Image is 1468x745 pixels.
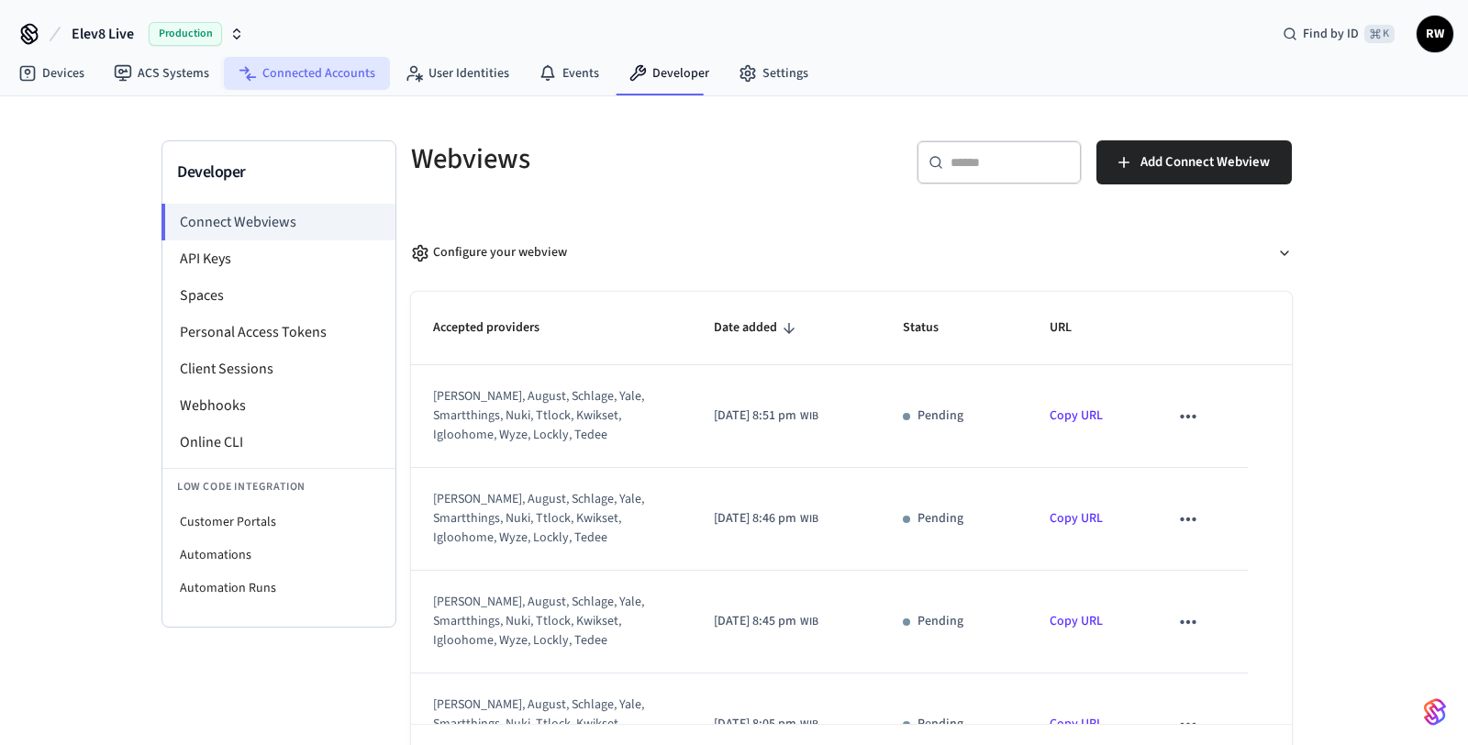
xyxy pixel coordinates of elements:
[162,539,395,572] li: Automations
[917,509,963,528] p: Pending
[1140,150,1270,174] span: Add Connect Webview
[903,314,962,342] span: Status
[162,277,395,314] li: Spaces
[1364,25,1395,43] span: ⌘ K
[917,612,963,631] p: Pending
[800,717,818,733] span: WIB
[161,204,395,240] li: Connect Webviews
[162,387,395,424] li: Webhooks
[1303,25,1359,43] span: Find by ID
[162,240,395,277] li: API Keys
[162,350,395,387] li: Client Sessions
[800,408,818,425] span: WIB
[714,612,818,631] div: Asia/Jakarta
[1050,406,1103,425] a: Copy URL
[224,57,390,90] a: Connected Accounts
[177,160,381,185] h3: Developer
[162,572,395,605] li: Automation Runs
[1050,612,1103,630] a: Copy URL
[714,715,796,734] span: [DATE] 8:05 pm
[714,406,818,426] div: Asia/Jakarta
[162,506,395,539] li: Customer Portals
[1050,509,1103,528] a: Copy URL
[800,614,818,630] span: WIB
[917,406,963,426] p: Pending
[162,314,395,350] li: Personal Access Tokens
[149,22,222,46] span: Production
[4,57,99,90] a: Devices
[1424,697,1446,727] img: SeamLogoGradient.69752ec5.svg
[1096,140,1292,184] button: Add Connect Webview
[800,511,818,528] span: WIB
[714,612,796,631] span: [DATE] 8:45 pm
[1417,16,1453,52] button: RW
[917,715,963,734] p: Pending
[714,314,801,342] span: Date added
[411,140,840,178] h5: Webviews
[714,509,796,528] span: [DATE] 8:46 pm
[411,228,1292,277] button: Configure your webview
[614,57,724,90] a: Developer
[162,468,395,506] li: Low Code Integration
[433,593,646,650] div: [PERSON_NAME], august, schlage, yale, smartthings, nuki, ttlock, kwikset, igloohome, wyze, lockly...
[433,314,563,342] span: Accepted providers
[1418,17,1451,50] span: RW
[99,57,224,90] a: ACS Systems
[524,57,614,90] a: Events
[433,490,646,548] div: [PERSON_NAME], august, schlage, yale, smartthings, nuki, ttlock, kwikset, igloohome, wyze, lockly...
[714,509,818,528] div: Asia/Jakarta
[714,715,818,734] div: Asia/Jakarta
[1050,715,1103,733] a: Copy URL
[724,57,823,90] a: Settings
[433,387,646,445] div: [PERSON_NAME], august, schlage, yale, smartthings, nuki, ttlock, kwikset, igloohome, wyze, lockly...
[390,57,524,90] a: User Identities
[714,406,796,426] span: [DATE] 8:51 pm
[72,23,134,45] span: Elev8 Live
[1050,314,1095,342] span: URL
[162,424,395,461] li: Online CLI
[411,243,567,262] div: Configure your webview
[1268,17,1409,50] div: Find by ID⌘ K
